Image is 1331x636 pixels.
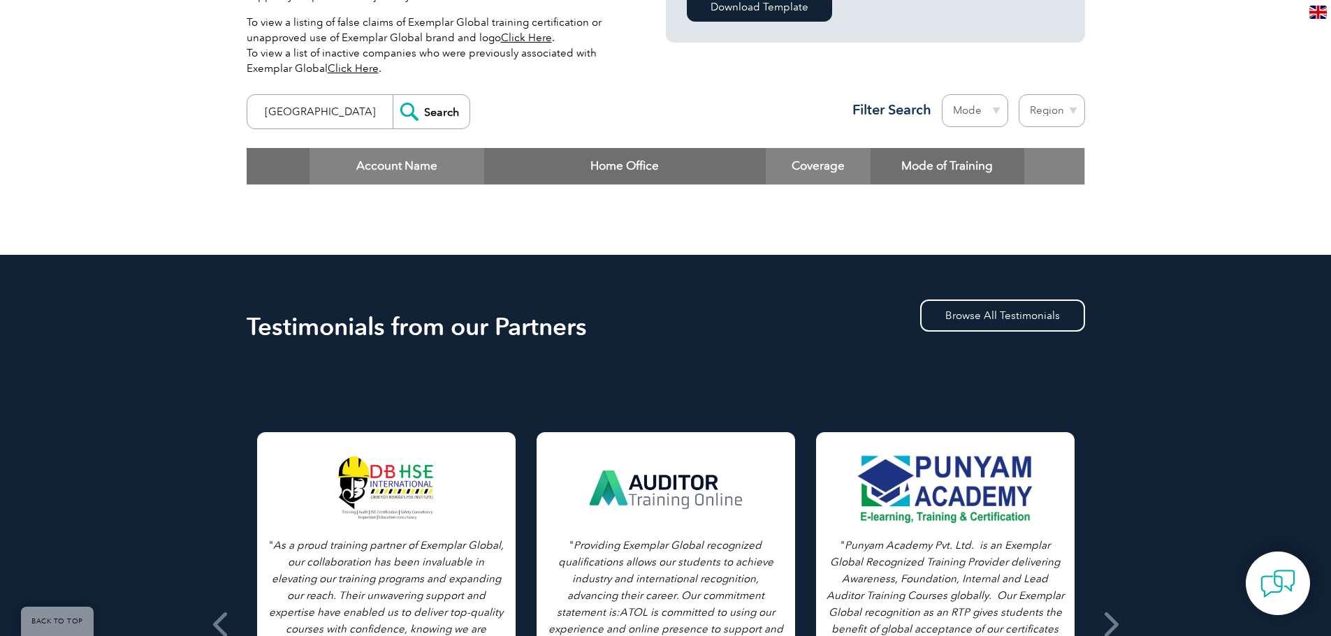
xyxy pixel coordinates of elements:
th: Home Office: activate to sort column ascending [484,148,766,184]
th: Coverage: activate to sort column ascending [766,148,871,184]
th: Mode of Training: activate to sort column ascending [871,148,1024,184]
p: To view a listing of false claims of Exemplar Global training certification or unapproved use of ... [247,15,624,76]
input: Search [393,95,470,128]
th: : activate to sort column ascending [1024,148,1084,184]
th: Account Name: activate to sort column descending [310,148,484,184]
a: Click Here [328,62,379,75]
h3: Filter Search [844,101,931,119]
a: BACK TO TOP [21,607,94,636]
img: en [1309,6,1327,19]
img: contact-chat.png [1260,566,1295,601]
a: Click Here [501,31,552,44]
a: Browse All Testimonials [920,299,1085,332]
h2: Testimonials from our Partners [247,316,1085,338]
